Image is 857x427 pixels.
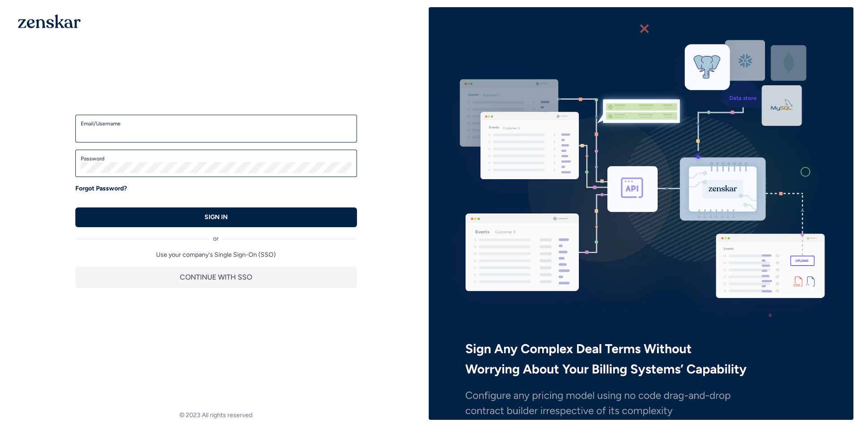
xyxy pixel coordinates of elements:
[204,213,228,222] p: SIGN IN
[75,267,357,288] button: CONTINUE WITH SSO
[75,207,357,227] button: SIGN IN
[75,250,357,259] p: Use your company's Single Sign-On (SSO)
[75,227,357,243] div: or
[81,155,352,162] label: Password
[4,411,429,420] footer: © 2023 All rights reserved
[18,14,81,28] img: 1OGAJ2xQqyY4LXKgY66KYq0eOWRCkrZdAb3gUhuVAqdWPZE9SRJmCz+oDMSn4zDLXe31Ii730ItAGKgCKgCCgCikA4Av8PJUP...
[75,184,127,193] a: Forgot Password?
[81,120,352,127] label: Email/Username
